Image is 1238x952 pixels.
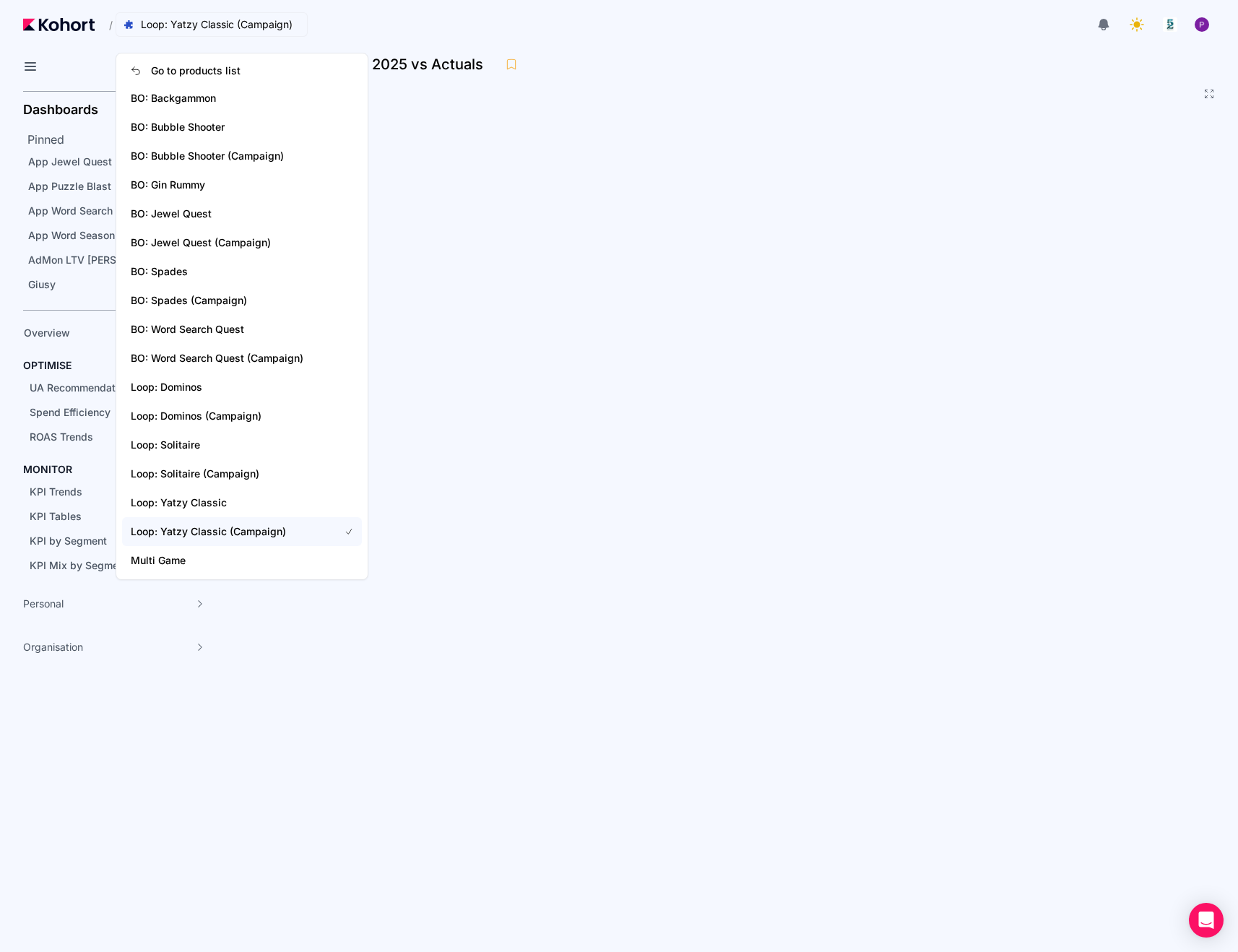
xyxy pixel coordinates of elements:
a: App Puzzle Blast [23,176,212,197]
span: Loop: Solitaire [131,438,321,452]
span: Go to products list [151,64,241,78]
a: Overview [19,322,192,344]
span: BO: Bubble Shooter [131,120,321,134]
span: AdMon LTV [PERSON_NAME] [28,254,170,266]
a: KPI Tables [25,506,192,527]
a: BO: Backgammon [122,84,362,113]
a: UA Recommendations [25,377,192,399]
span: KPI Mix by Segment [30,559,128,571]
a: App Jewel Quest [23,151,212,173]
img: logo_logo_images_1_20240607072359498299_20240828135028712857.jpeg [1163,17,1177,32]
a: BO: Gin Rummy [122,170,362,199]
span: BO: Spades (Campaign) [131,293,321,308]
span: BO: Backgammon [131,91,321,105]
h4: OPTIMISE [23,358,72,373]
a: KPI by Segment [25,530,192,552]
a: BO: Spades (Campaign) [122,286,362,315]
button: Loop: Yatzy Classic (Campaign) [116,12,308,37]
span: Giusy [28,278,56,290]
span: ROAS Trends [30,430,93,443]
a: BO: Spades [122,257,362,286]
a: Loop: Dominos [122,373,362,402]
div: Open Intercom Messenger [1189,903,1224,938]
span: Loop: Yatzy Classic (Campaign) [141,17,293,32]
a: BO: Word Search Quest [122,315,362,344]
h2: Pinned [27,131,217,148]
span: BO: Word Search Quest [131,322,321,337]
h2: Dashboards [23,103,98,116]
span: Loop: Yatzy Classic [131,496,321,510]
span: Loop: Dominos (Campaign) [131,409,321,423]
span: Loop: Yatzy Classic (Campaign) [131,524,321,539]
button: Fullscreen [1203,88,1215,100]
a: Go to products list [122,58,362,84]
img: Kohort logo [23,18,95,31]
a: AdMon LTV [PERSON_NAME] [23,249,212,271]
span: BO: Bubble Shooter (Campaign) [131,149,321,163]
span: KPI Trends [30,485,82,498]
a: Multi Game [122,546,362,575]
span: Multi Game [131,553,321,568]
span: Loop: Solitaire (Campaign) [131,467,321,481]
span: App Word Search [28,204,113,217]
a: Loop: Yatzy Classic (Campaign) [122,517,362,546]
span: UA Recommendations [30,381,136,394]
a: BO: Bubble Shooter [122,113,362,142]
span: Organisation [23,640,83,654]
a: Loop: Dominos (Campaign) [122,402,362,430]
span: BO: Jewel Quest [131,207,321,221]
span: KPI by Segment [30,535,107,547]
span: Personal [23,597,64,611]
span: BO: Word Search Quest (Campaign) [131,351,321,365]
a: Giusy [23,274,212,295]
a: BO: Jewel Quest (Campaign) [122,228,362,257]
span: Loop: Dominos [131,380,321,394]
span: App Jewel Quest [28,155,112,168]
a: BO: Word Search Quest (Campaign) [122,344,362,373]
span: KPI Tables [30,510,82,522]
span: BO: Gin Rummy [131,178,321,192]
a: Spend Efficiency [25,402,192,423]
a: BO: Jewel Quest [122,199,362,228]
h4: MONITOR [23,462,72,477]
a: App Word Season [23,225,212,246]
span: App Puzzle Blast [28,180,111,192]
a: KPI Trends [25,481,192,503]
span: App Word Season [28,229,115,241]
a: BO: Bubble Shooter (Campaign) [122,142,362,170]
a: KPI Mix by Segment [25,555,192,576]
a: Loop: Solitaire (Campaign) [122,459,362,488]
span: Spend Efficiency [30,406,111,418]
span: BO: Jewel Quest (Campaign) [131,235,321,250]
span: BO: Spades [131,264,321,279]
span: / [98,17,113,33]
a: ROAS Trends [25,426,192,448]
span: Overview [24,326,70,339]
a: App Word Search [23,200,212,222]
a: Loop: Yatzy Classic [122,488,362,517]
a: Loop: Solitaire [122,430,362,459]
